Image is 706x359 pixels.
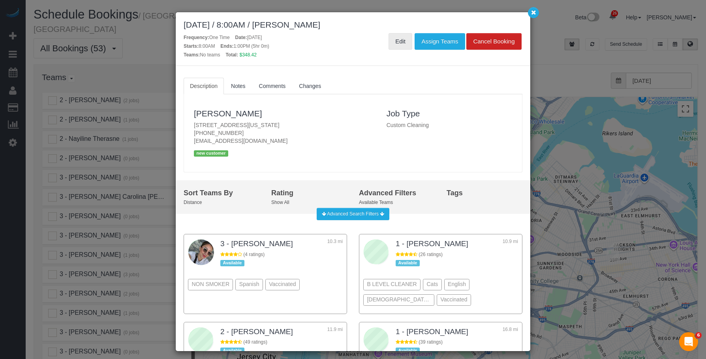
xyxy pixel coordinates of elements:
[225,52,238,58] strong: Total:
[184,78,224,94] a: Description
[299,83,321,89] span: Changes
[387,121,512,129] p: Custom Cleaning
[444,279,470,290] div: English
[363,279,421,290] div: B LEVEL CLEANER
[194,121,375,145] p: [STREET_ADDRESS][US_STATE] [PHONE_NUMBER] [EMAIL_ADDRESS][DOMAIN_NAME]
[423,279,442,290] div: Cats
[396,327,468,336] a: 1 - [PERSON_NAME]
[695,332,702,338] span: 6
[184,43,215,50] div: 8:00AM
[184,35,209,40] strong: Frequency:
[259,83,286,89] span: Comments
[363,294,434,306] div: [DEMOGRAPHIC_DATA] Speaker
[235,279,263,290] div: Spanish
[387,109,512,118] h3: Job Type
[396,348,420,354] div: Available
[184,200,202,205] small: Distance
[396,260,420,266] div: Available
[317,208,390,220] button: Advanced Search Filters
[498,238,518,251] div: 10.9 mi
[220,260,244,266] div: Available
[323,326,343,339] div: 11.9 mi
[419,339,443,345] span: (39 ratings)
[271,188,347,198] div: Rating
[184,34,230,41] div: One Time
[194,150,228,157] p: new customer
[240,52,257,58] span: $348.42
[220,43,233,49] strong: Ends:
[184,52,200,58] strong: Teams:
[243,339,267,345] span: (49 ratings)
[194,109,262,118] a: [PERSON_NAME]
[235,34,262,41] div: [DATE]
[184,20,522,29] div: [DATE] / 8:00AM / [PERSON_NAME]
[498,326,518,339] div: 16.8 mi
[415,33,465,50] button: Assign Teams
[225,78,252,94] a: Notes
[220,239,293,248] a: 3 - [PERSON_NAME]
[466,33,521,50] button: Cancel Booking
[679,332,698,351] iframe: Intercom live chat
[265,279,300,290] div: Vaccinated
[184,43,199,49] strong: Starts:
[231,83,246,89] span: Notes
[190,83,218,89] span: Description
[419,252,443,257] span: (26 ratings)
[271,200,289,205] small: Show All
[437,294,471,306] div: Vaccinated
[396,239,468,248] a: 1 - [PERSON_NAME]
[389,33,412,50] a: Edit
[184,188,259,198] div: Sort Teams By
[293,78,327,94] a: Changes
[220,348,244,354] div: Available
[359,188,435,198] div: Advanced Filters
[220,43,269,50] div: 1:00PM (5hr 0m)
[188,239,214,265] img: 3 - Maribel Campos
[235,35,247,40] strong: Date:
[184,52,220,58] div: No teams
[447,188,522,198] div: Tags
[253,78,292,94] a: Comments
[323,238,343,251] div: 10.3 mi
[220,327,293,336] a: 2 - [PERSON_NAME]
[188,279,233,290] div: NON SMOKER
[359,200,393,205] small: Available Teams
[327,211,379,217] span: Advanced Search Filters
[243,252,265,257] span: (4 ratings)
